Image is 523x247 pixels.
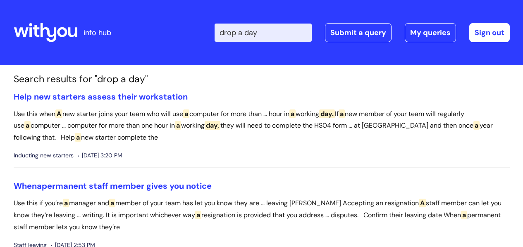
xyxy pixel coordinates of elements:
[339,109,345,118] span: a
[63,199,69,207] span: a
[55,109,62,118] span: A
[183,109,189,118] span: a
[14,150,74,161] span: Inducting new starters
[14,91,188,102] a: Help new starters assess their workstation
[109,199,115,207] span: a
[78,150,122,161] span: [DATE] 3:20 PM
[14,180,212,191] a: Whenapermanent staff member gives you notice
[14,108,510,144] p: Use this when new starter joins your team who will use computer for more than ... hour in working...
[325,23,392,42] a: Submit a query
[84,26,111,39] p: info hub
[215,24,312,42] input: Search
[473,121,480,130] span: a
[289,109,296,118] span: a
[175,121,181,130] span: a
[14,74,510,85] h1: Search results for "drop a day"
[205,121,220,130] span: day,
[14,197,510,233] p: Use this if you’re manager and member of your team has let you know they are ... leaving [PERSON_...
[405,23,456,42] a: My queries
[75,133,81,142] span: a
[215,23,510,42] div: | -
[469,23,510,42] a: Sign out
[319,109,335,118] span: day.
[24,121,31,130] span: a
[419,199,426,207] span: A
[195,211,201,219] span: a
[37,180,42,191] span: a
[461,211,467,219] span: a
